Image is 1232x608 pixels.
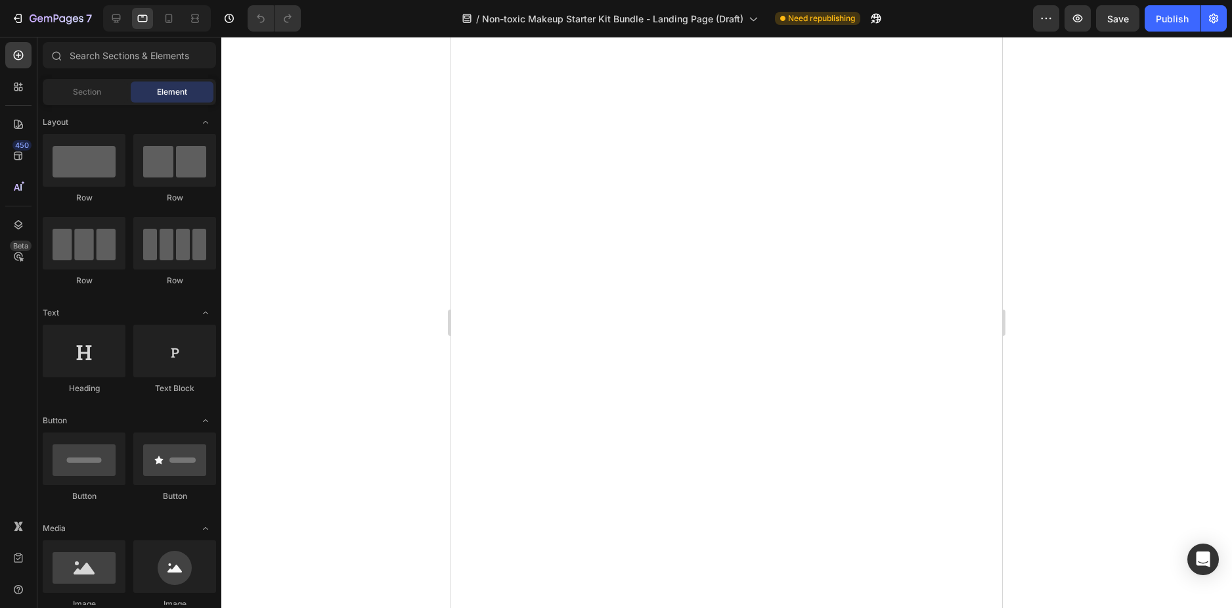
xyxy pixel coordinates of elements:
[1145,5,1200,32] button: Publish
[43,275,125,287] div: Row
[1187,544,1219,575] div: Open Intercom Messenger
[1096,5,1139,32] button: Save
[43,42,216,68] input: Search Sections & Elements
[43,116,68,128] span: Layout
[43,523,66,534] span: Media
[195,518,216,539] span: Toggle open
[43,415,67,427] span: Button
[133,192,216,204] div: Row
[10,241,32,251] div: Beta
[133,383,216,394] div: Text Block
[476,12,479,26] span: /
[788,12,855,24] span: Need republishing
[248,5,301,32] div: Undo/Redo
[73,86,101,98] span: Section
[1107,13,1129,24] span: Save
[1156,12,1189,26] div: Publish
[451,37,1002,608] iframe: Design area
[195,302,216,323] span: Toggle open
[157,86,187,98] span: Element
[133,275,216,287] div: Row
[133,490,216,502] div: Button
[43,490,125,502] div: Button
[482,12,743,26] span: Non-toxic Makeup Starter Kit Bundle - Landing Page (Draft)
[86,11,92,26] p: 7
[43,307,59,319] span: Text
[43,383,125,394] div: Heading
[12,140,32,151] div: 450
[5,5,98,32] button: 7
[195,112,216,133] span: Toggle open
[195,410,216,431] span: Toggle open
[43,192,125,204] div: Row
